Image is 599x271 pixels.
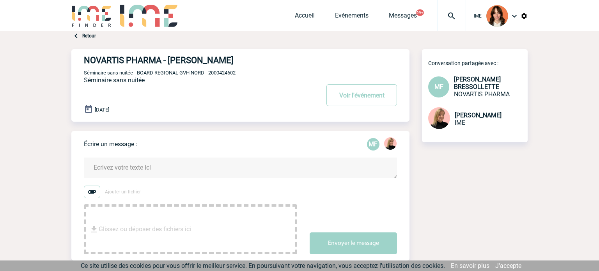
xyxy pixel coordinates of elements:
span: MF [434,83,443,90]
a: Retour [82,33,96,39]
span: [PERSON_NAME] [455,112,502,119]
a: Accueil [295,12,315,23]
p: Conversation partagée avec : [428,60,528,66]
span: NOVARTIS PHARMA [454,90,510,98]
img: IME-Finder [71,5,112,27]
a: En savoir plus [451,262,489,269]
span: [DATE] [95,107,109,113]
span: Ce site utilise des cookies pour vous offrir le meilleur service. En poursuivant votre navigation... [81,262,445,269]
span: Glissez ou déposer des fichiers ici [99,210,191,249]
h4: NOVARTIS PHARMA - [PERSON_NAME] [84,55,296,65]
button: 99+ [416,9,424,16]
span: IME [455,119,465,126]
span: Ajouter un fichier [105,189,141,195]
img: 94396-2.png [486,5,508,27]
a: Messages [389,12,417,23]
a: J'accepte [495,262,521,269]
button: Envoyer le message [310,232,397,254]
span: Séminaire sans nuitée [84,76,145,84]
span: [PERSON_NAME] BRESSOLLETTE [454,76,501,90]
span: IME [474,13,482,19]
p: Écrire un message : [84,140,137,148]
button: Voir l'événement [326,84,397,106]
div: Melanie FRAPPIER BRESSOLLETTE [367,138,379,151]
img: 131233-0.png [384,137,397,150]
img: file_download.svg [89,225,99,234]
a: Evénements [335,12,369,23]
img: 131233-0.png [428,107,450,129]
span: Séminaire sans nuitée - BOARD REGIONAL GVH NORD - 2000424602 [84,70,236,76]
p: MF [367,138,379,151]
div: Estelle PERIOU [384,137,397,151]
